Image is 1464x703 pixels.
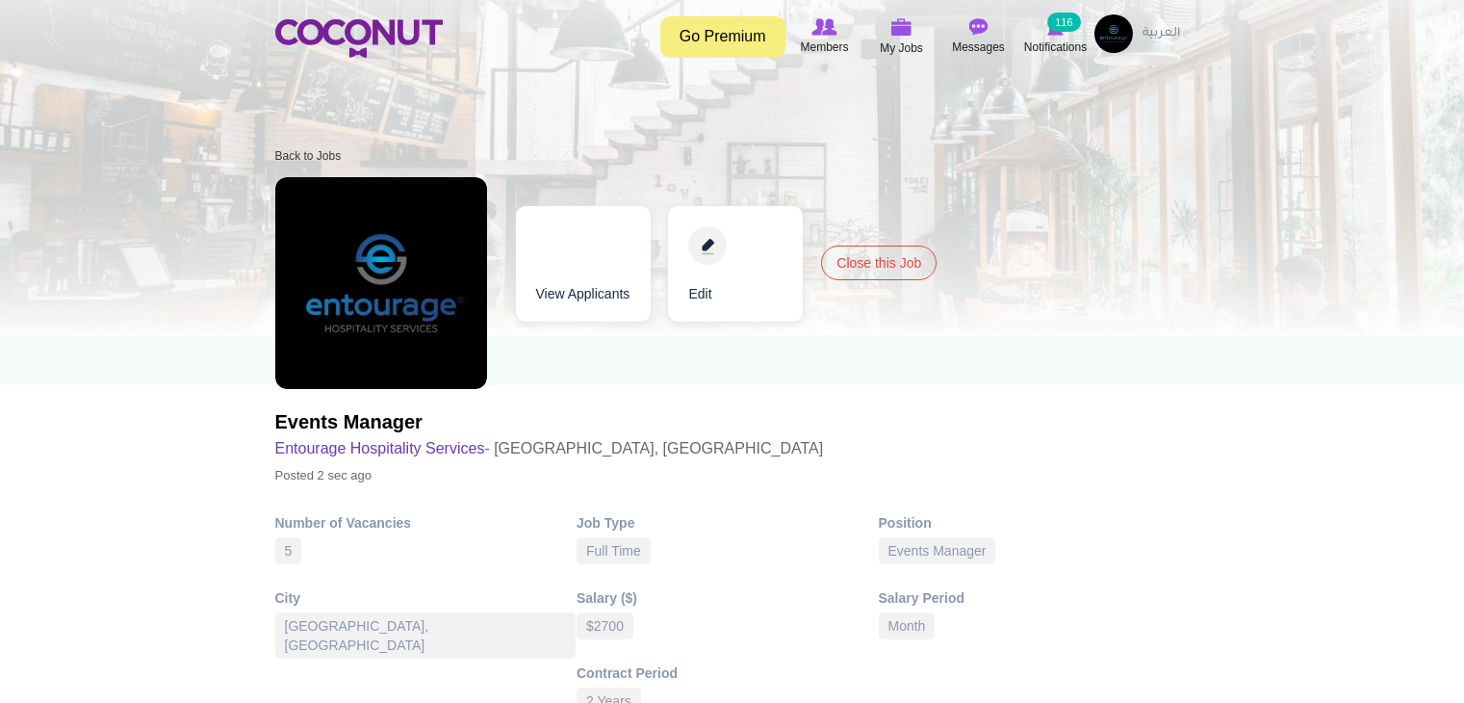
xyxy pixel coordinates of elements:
[1047,13,1080,32] small: 116
[577,537,651,564] div: Full Time
[275,537,302,564] div: 5
[275,513,578,533] div: Number of Vacancies
[275,435,824,462] h3: - [GEOGRAPHIC_DATA], [GEOGRAPHIC_DATA]
[668,206,803,322] a: Edit
[879,612,936,639] div: Month
[879,588,1181,608] div: Salary Period
[1017,14,1094,59] a: Notifications Notifications 116
[863,14,940,60] a: My Jobs My Jobs
[516,206,651,322] a: View Applicants
[660,16,785,58] a: Go Premium
[786,14,863,59] a: Browse Members Members
[1133,14,1190,53] a: العربية
[879,537,996,564] div: Events Manager
[891,18,912,36] img: My Jobs
[1024,38,1087,57] span: Notifications
[1047,18,1064,36] img: Notifications
[952,38,1005,57] span: Messages
[969,18,989,36] img: Messages
[275,19,443,58] img: Home
[577,588,879,608] div: Salary ($)
[275,612,577,659] div: [GEOGRAPHIC_DATA], [GEOGRAPHIC_DATA]
[577,513,879,533] div: Job Type
[275,462,824,489] p: Posted 2 sec ago
[275,440,485,456] a: Entourage Hospitality Services
[275,149,342,163] a: Back to Jobs
[811,18,836,36] img: Browse Members
[577,612,633,639] div: $2700
[577,664,879,683] div: Contract Period
[821,246,937,280] a: Close this Job
[940,14,1017,59] a: Messages Messages
[800,38,848,57] span: Members
[880,39,923,58] span: My Jobs
[879,513,1181,533] div: Position
[275,408,824,435] h2: Events Manager
[275,588,578,608] div: City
